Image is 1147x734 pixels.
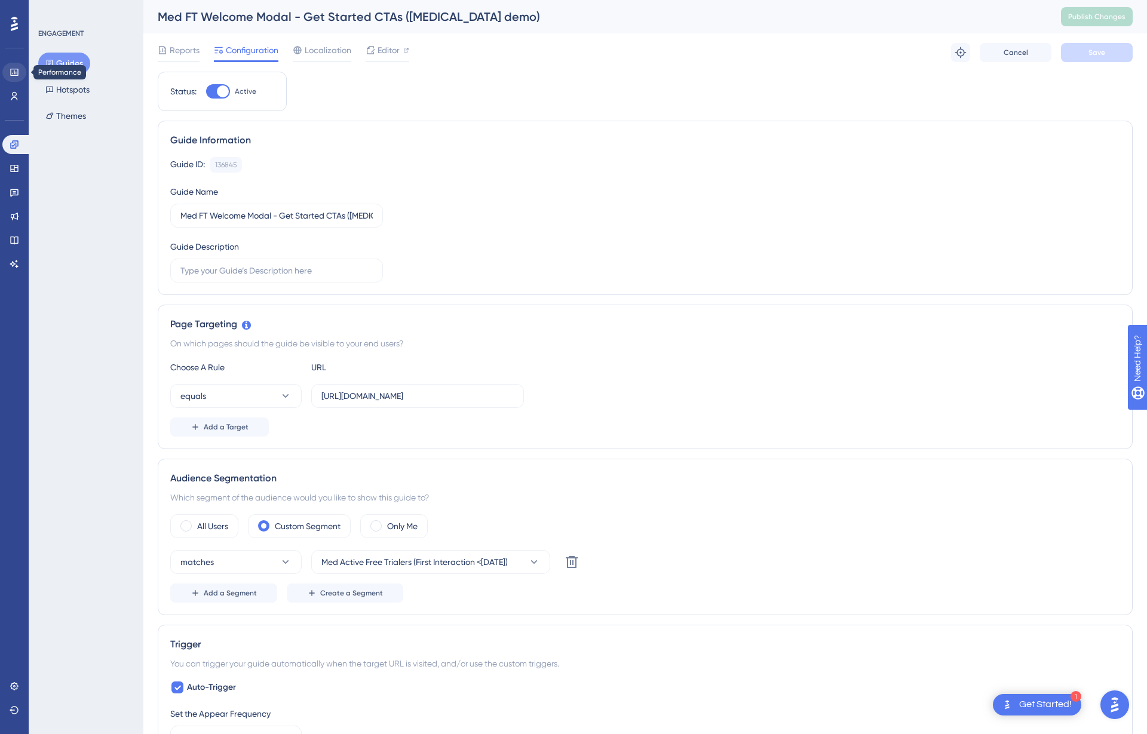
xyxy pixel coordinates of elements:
div: Guide Description [170,239,239,254]
div: Trigger [170,637,1120,652]
input: Type your Guide’s Description here [180,264,373,277]
button: Hotspots [38,79,97,100]
span: matches [180,555,214,569]
button: Themes [38,105,93,127]
input: Type your Guide’s Name here [180,209,373,222]
button: equals [170,384,302,408]
div: ENGAGEMENT [38,29,84,38]
div: Which segment of the audience would you like to show this guide to? [170,490,1120,505]
span: Create a Segment [320,588,383,598]
button: Publish Changes [1061,7,1133,26]
div: Page Targeting [170,317,1120,331]
div: Guide ID: [170,157,205,173]
span: Need Help? [28,3,75,17]
span: Save [1088,48,1105,57]
div: 136845 [215,160,237,170]
button: Add a Target [170,417,269,437]
div: Choose A Rule [170,360,302,374]
div: Set the Appear Frequency [170,707,1120,721]
div: Audience Segmentation [170,471,1120,486]
button: Med Active Free Trialers (First Interaction <[DATE]) [311,550,550,574]
span: Editor [378,43,400,57]
div: You can trigger your guide automatically when the target URL is visited, and/or use the custom tr... [170,656,1120,671]
button: Save [1061,43,1133,62]
div: Status: [170,84,197,99]
button: Create a Segment [287,583,403,603]
span: Add a Segment [204,588,257,598]
div: 1 [1071,691,1081,702]
span: Reports [170,43,200,57]
span: Add a Target [204,422,249,432]
span: Configuration [226,43,278,57]
div: Open Get Started! checklist, remaining modules: 1 [993,694,1081,715]
button: Add a Segment [170,583,277,603]
img: launcher-image-alternative-text [1000,698,1014,712]
div: Med FT Welcome Modal - Get Started CTAs ([MEDICAL_DATA] demo) [158,8,1031,25]
button: Guides [38,53,90,74]
button: matches [170,550,302,574]
span: equals [180,389,206,403]
label: Custom Segment [275,519,341,533]
input: yourwebsite.com/path [321,389,514,403]
span: Active [235,87,256,96]
span: Auto-Trigger [187,680,236,695]
label: Only Me [387,519,418,533]
span: Localization [305,43,351,57]
iframe: UserGuiding AI Assistant Launcher [1097,687,1133,723]
label: All Users [197,519,228,533]
span: Med Active Free Trialers (First Interaction <[DATE]) [321,555,508,569]
span: Cancel [1004,48,1028,57]
div: Get Started! [1019,698,1072,711]
div: Guide Name [170,185,218,199]
button: Cancel [980,43,1051,62]
div: Guide Information [170,133,1120,148]
span: Publish Changes [1068,12,1125,22]
div: On which pages should the guide be visible to your end users? [170,336,1120,351]
div: URL [311,360,443,374]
